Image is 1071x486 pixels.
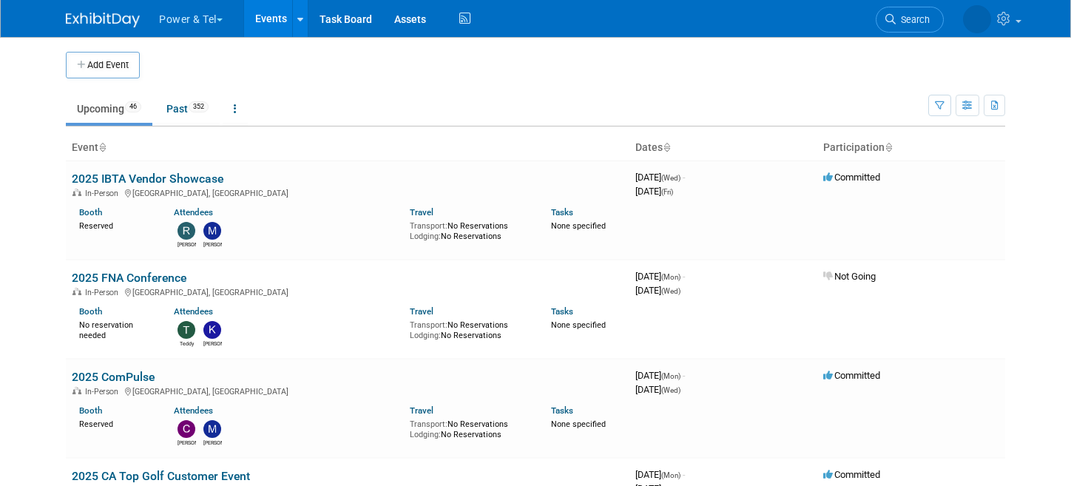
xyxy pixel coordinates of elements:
span: Lodging: [410,331,441,340]
img: Teddy Dye [178,321,195,339]
img: Kevin Wilkes [203,321,221,339]
span: [DATE] [635,271,685,282]
span: Transport: [410,419,447,429]
a: 2025 IBTA Vendor Showcase [72,172,223,186]
div: Kevin Wilkes [203,339,222,348]
span: [DATE] [635,172,685,183]
a: Booth [79,405,102,416]
span: 46 [125,101,141,112]
div: [GEOGRAPHIC_DATA], [GEOGRAPHIC_DATA] [72,385,624,396]
a: Attendees [174,405,213,416]
span: Transport: [410,320,447,330]
div: [GEOGRAPHIC_DATA], [GEOGRAPHIC_DATA] [72,286,624,297]
th: Participation [817,135,1005,161]
span: [DATE] [635,469,685,480]
span: Committed [823,172,880,183]
span: (Fri) [661,188,673,196]
div: Ron Rafalzik [178,240,196,249]
img: In-Person Event [72,288,81,295]
span: (Wed) [661,174,680,182]
a: 2025 FNA Conference [72,271,186,285]
div: No Reservations No Reservations [410,218,530,241]
a: Booth [79,207,102,217]
span: [DATE] [635,186,673,197]
div: Michael Mackeben [203,438,222,447]
img: Michael Mackeben [203,420,221,438]
span: [DATE] [635,384,680,395]
span: In-Person [85,288,123,297]
img: In-Person Event [72,189,81,196]
span: (Mon) [661,372,680,380]
div: Chris Noora [178,438,196,447]
a: Sort by Participation Type [885,141,892,153]
span: [DATE] [635,370,685,381]
span: - [683,469,685,480]
div: [GEOGRAPHIC_DATA], [GEOGRAPHIC_DATA] [72,186,624,198]
span: In-Person [85,189,123,198]
div: Reserved [79,416,152,430]
span: Committed [823,370,880,381]
div: Michael Mackeben [203,240,222,249]
img: Ron Rafalzik [178,222,195,240]
span: Not Going [823,271,876,282]
div: No Reservations No Reservations [410,416,530,439]
a: Attendees [174,306,213,317]
div: No Reservations No Reservations [410,317,530,340]
div: No reservation needed [79,317,152,340]
img: Chris Noora [178,420,195,438]
a: 2025 ComPulse [72,370,155,384]
a: Tasks [551,207,573,217]
th: Dates [629,135,817,161]
a: 2025 CA Top Golf Customer Event [72,469,250,483]
img: ExhibitDay [66,13,140,27]
a: Upcoming46 [66,95,152,123]
a: Sort by Event Name [98,141,106,153]
span: Committed [823,469,880,480]
a: Booth [79,306,102,317]
th: Event [66,135,629,161]
img: Michael Mackeben [203,222,221,240]
a: Tasks [551,405,573,416]
a: Attendees [174,207,213,217]
span: (Wed) [661,386,680,394]
div: Reserved [79,218,152,232]
span: Lodging: [410,430,441,439]
span: - [683,370,685,381]
span: - [683,172,685,183]
span: None specified [551,320,606,330]
span: Lodging: [410,232,441,241]
span: (Mon) [661,471,680,479]
span: Search [896,14,930,25]
div: Teddy Dye [178,339,196,348]
a: Travel [410,306,433,317]
span: - [683,271,685,282]
span: (Wed) [661,287,680,295]
a: Sort by Start Date [663,141,670,153]
a: Tasks [551,306,573,317]
img: In-Person Event [72,387,81,394]
span: (Mon) [661,273,680,281]
a: Travel [410,207,433,217]
a: Past352 [155,95,220,123]
span: [DATE] [635,285,680,296]
a: Search [876,7,944,33]
button: Add Event [66,52,140,78]
span: Transport: [410,221,447,231]
span: In-Person [85,387,123,396]
a: Travel [410,405,433,416]
span: None specified [551,419,606,429]
img: Melissa Seibring [963,5,991,33]
span: None specified [551,221,606,231]
span: 352 [189,101,209,112]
